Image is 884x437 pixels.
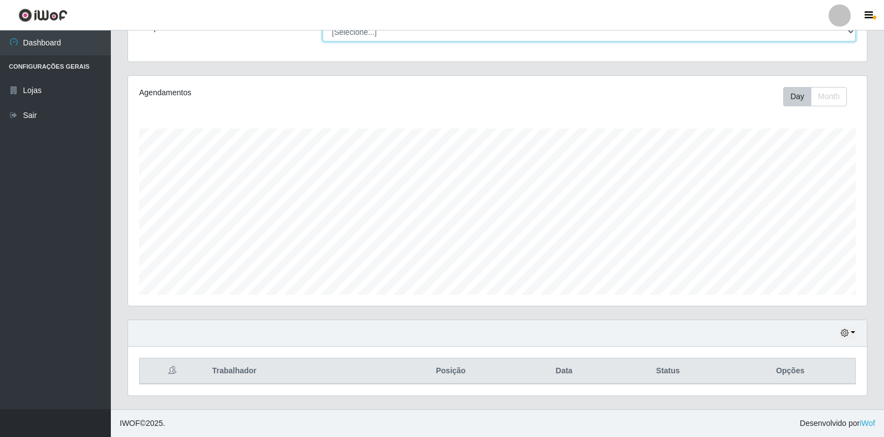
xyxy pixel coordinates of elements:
a: iWof [860,419,875,428]
div: First group [783,87,847,106]
th: Data [518,358,611,384]
th: Opções [725,358,856,384]
th: Trabalhador [206,358,384,384]
span: IWOF [120,419,140,428]
th: Posição [384,358,518,384]
span: Desenvolvido por [800,418,875,429]
img: CoreUI Logo [18,8,68,22]
div: Toolbar with button groups [783,87,856,106]
div: Agendamentos [139,87,428,99]
button: Month [811,87,847,106]
th: Status [611,358,725,384]
span: © 2025 . [120,418,165,429]
button: Day [783,87,811,106]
